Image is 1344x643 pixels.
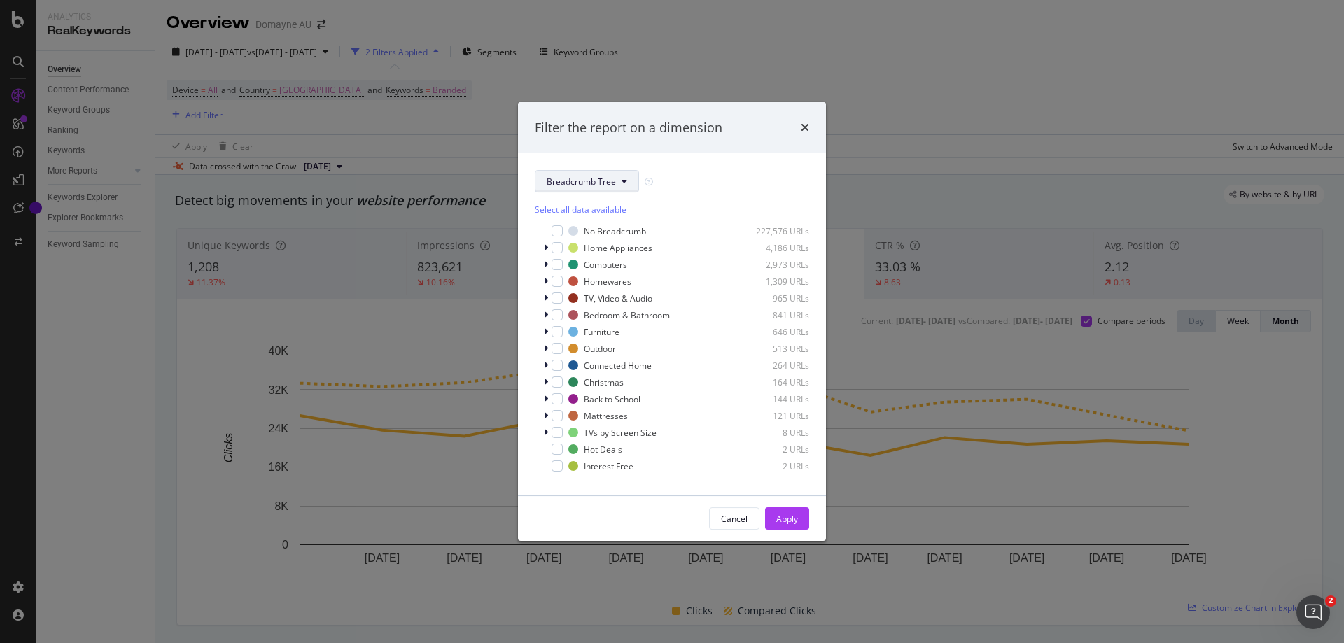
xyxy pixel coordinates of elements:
[709,507,759,530] button: Cancel
[741,376,809,388] div: 164 URLs
[584,360,652,372] div: Connected Home
[584,376,624,388] div: Christmas
[584,292,652,304] div: TV, Video & Audio
[547,176,616,188] span: Breadcrumb Tree
[741,259,809,271] div: 2,973 URLs
[741,393,809,405] div: 144 URLs
[721,513,748,525] div: Cancel
[584,309,670,321] div: Bedroom & Bathroom
[741,292,809,304] div: 965 URLs
[765,507,809,530] button: Apply
[741,427,809,439] div: 8 URLs
[741,444,809,455] div: 2 URLs
[741,242,809,254] div: 4,186 URLs
[741,276,809,288] div: 1,309 URLs
[741,225,809,237] div: 227,576 URLs
[801,119,809,137] div: times
[584,326,619,338] div: Furniture
[584,276,631,288] div: Homewares
[741,343,809,355] div: 513 URLs
[584,410,628,422] div: Mattresses
[741,460,809,472] div: 2 URLs
[584,242,652,254] div: Home Appliances
[535,204,809,215] div: Select all data available
[518,102,826,542] div: modal
[584,444,622,455] div: Hot Deals
[584,460,633,472] div: Interest Free
[741,326,809,338] div: 646 URLs
[584,393,640,405] div: Back to School
[741,360,809,372] div: 264 URLs
[741,410,809,422] div: 121 URLs
[776,513,798,525] div: Apply
[584,343,616,355] div: Outdoor
[1325,595,1336,607] span: 2
[1296,595,1330,629] iframe: Intercom live chat
[535,119,722,137] div: Filter the report on a dimension
[584,259,627,271] div: Computers
[535,170,639,192] button: Breadcrumb Tree
[584,225,646,237] div: No Breadcrumb
[584,427,657,439] div: TVs by Screen Size
[741,309,809,321] div: 841 URLs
